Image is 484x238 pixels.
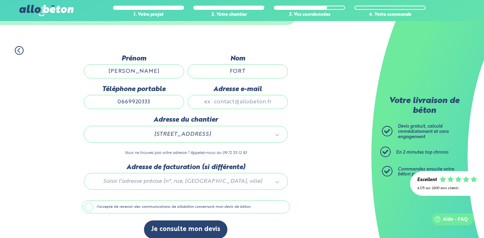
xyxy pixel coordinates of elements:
[19,5,74,16] img: allobéton
[188,64,288,78] input: Quel est votre nom de famille ?
[193,12,264,18] div: 2. Votre chantier
[417,178,437,183] div: Excellent
[354,12,426,18] div: 4. Votre commande
[84,64,184,78] input: Quel est votre prénom ?
[82,200,290,214] label: J'accepte de recevoir des communications de allobéton concernant mon devis de béton.
[91,130,281,139] a: [STREET_ADDRESS]
[84,55,184,63] label: Prénom
[188,85,288,93] label: Adresse e-mail
[113,12,184,18] div: 1. Votre projet
[398,167,454,177] span: Commandez ensuite votre béton prêt à l'emploi
[84,95,184,109] input: ex : 0642930817
[421,211,476,230] iframe: Help widget launcher
[384,96,465,116] p: Votre livraison de béton
[84,150,288,156] p: Vous ne trouvez pas votre adresse ? Appelez-nous au 09 72 55 12 83
[396,150,448,155] span: En 2 minutes top chrono
[274,12,345,18] div: 3. Vos coordonnées
[94,130,271,139] span: [STREET_ADDRESS]
[417,186,477,190] div: 4.7/5 sur 2300 avis clients
[188,95,288,109] input: ex : contact@allobeton.fr
[398,124,449,139] span: Devis gratuit, calculé immédiatement et sans engagement
[84,85,184,93] label: Téléphone portable
[188,55,288,63] label: Nom
[84,116,288,124] label: Adresse du chantier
